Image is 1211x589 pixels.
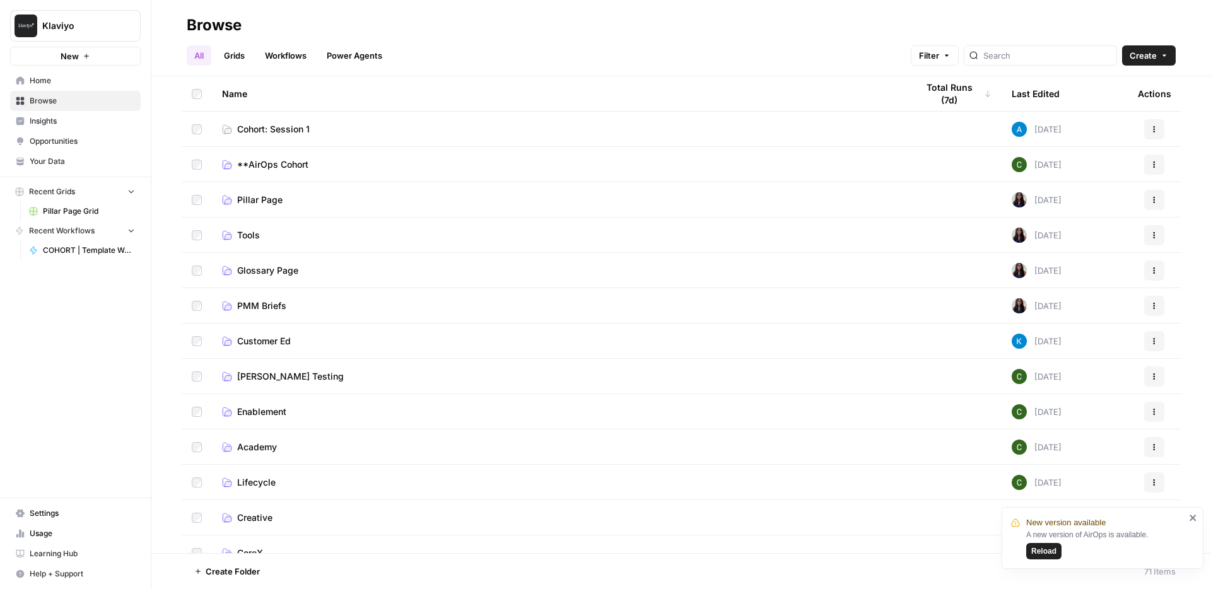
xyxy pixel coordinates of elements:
img: 14qrvic887bnlg6dzgoj39zarp80 [1012,157,1027,172]
div: A new version of AirOps is available. [1026,529,1185,559]
a: All [187,45,211,66]
span: Help + Support [30,568,135,580]
div: [DATE] [1012,122,1062,137]
div: Last Edited [1012,76,1060,111]
button: close [1189,513,1198,523]
span: Lifecycle [237,476,276,489]
span: Usage [30,528,135,539]
span: Academy [237,441,277,453]
span: COHORT | Template Workflow [43,245,135,256]
a: Grids [216,45,252,66]
a: PMM Briefs [222,300,897,312]
div: [DATE] [1012,404,1062,419]
a: Learning Hub [10,544,141,564]
img: 14qrvic887bnlg6dzgoj39zarp80 [1012,440,1027,455]
a: Glossary Page [222,264,897,277]
button: Create [1122,45,1176,66]
span: Tools [237,229,260,242]
span: Insights [30,115,135,127]
span: Pillar Page Grid [43,206,135,217]
span: Pillar Page [237,194,283,206]
span: Create [1130,49,1157,62]
span: Filter [919,49,939,62]
img: rox323kbkgutb4wcij4krxobkpon [1012,192,1027,207]
span: New [61,50,79,62]
a: Opportunities [10,131,141,151]
a: Creative [222,511,897,524]
a: Browse [10,91,141,111]
a: CoreX [222,547,897,559]
a: Cohort: Session 1 [222,123,897,136]
a: Usage [10,523,141,544]
span: Create Folder [206,565,260,578]
img: 14qrvic887bnlg6dzgoj39zarp80 [1012,404,1027,419]
div: [DATE] [1012,298,1062,313]
div: [DATE] [1012,334,1062,349]
span: Recent Grids [29,186,75,197]
img: rox323kbkgutb4wcij4krxobkpon [1012,263,1027,278]
span: New version available [1026,516,1106,529]
span: Settings [30,508,135,519]
a: Customer Ed [222,335,897,347]
a: [PERSON_NAME] Testing [222,370,897,383]
img: 14qrvic887bnlg6dzgoj39zarp80 [1012,369,1027,384]
a: Pillar Page Grid [23,201,141,221]
span: Creative [237,511,272,524]
div: Actions [1138,76,1171,111]
a: Lifecycle [222,476,897,489]
div: [DATE] [1012,228,1062,243]
span: Browse [30,95,135,107]
button: Create Folder [187,561,267,581]
span: Recent Workflows [29,225,95,236]
div: [DATE] [1012,157,1062,172]
a: Enablement [222,405,897,418]
span: [PERSON_NAME] Testing [237,370,344,383]
span: Customer Ed [237,335,291,347]
span: Enablement [237,405,286,418]
span: Cohort: Session 1 [237,123,310,136]
span: PMM Briefs [237,300,286,312]
span: Your Data [30,156,135,167]
a: **AirOps Cohort [222,158,897,171]
div: [DATE] [1012,263,1062,278]
div: 71 Items [1144,565,1176,578]
img: rox323kbkgutb4wcij4krxobkpon [1012,228,1027,243]
span: Glossary Page [237,264,298,277]
span: CoreX [237,547,263,559]
div: [DATE] [1012,475,1062,490]
div: Name [222,76,897,111]
input: Search [983,49,1111,62]
a: Academy [222,441,897,453]
a: Tools [222,229,897,242]
span: Reload [1031,545,1056,557]
img: rox323kbkgutb4wcij4krxobkpon [1012,298,1027,313]
img: zdhmu8j9dpt46ofesn2i0ad6n35e [1012,334,1027,349]
img: o3cqybgnmipr355j8nz4zpq1mc6x [1012,122,1027,137]
button: Reload [1026,543,1062,559]
span: Klaviyo [42,20,119,32]
img: 14qrvic887bnlg6dzgoj39zarp80 [1012,475,1027,490]
a: Home [10,71,141,91]
div: Total Runs (7d) [917,76,992,111]
button: Recent Workflows [10,221,141,240]
a: Pillar Page [222,194,897,206]
div: [DATE] [1012,369,1062,384]
span: **AirOps Cohort [237,158,308,171]
button: New [10,47,141,66]
div: Browse [187,15,242,35]
a: Workflows [257,45,314,66]
div: [DATE] [1012,192,1062,207]
span: Opportunities [30,136,135,147]
span: Home [30,75,135,86]
a: Insights [10,111,141,131]
a: COHORT | Template Workflow [23,240,141,260]
button: Filter [911,45,959,66]
button: Help + Support [10,564,141,584]
img: Klaviyo Logo [15,15,37,37]
a: Your Data [10,151,141,172]
span: Learning Hub [30,548,135,559]
button: Workspace: Klaviyo [10,10,141,42]
a: Power Agents [319,45,390,66]
button: Recent Grids [10,182,141,201]
div: [DATE] [1012,440,1062,455]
